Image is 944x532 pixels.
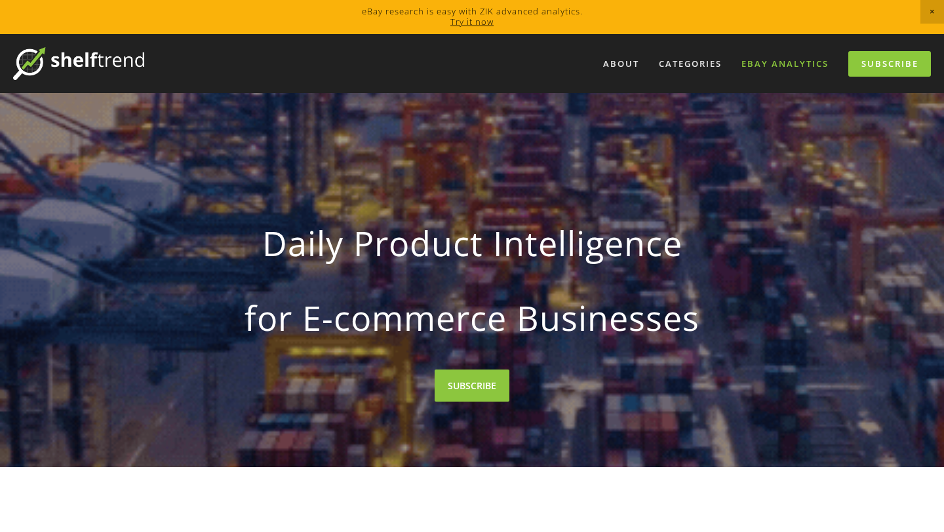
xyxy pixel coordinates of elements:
[650,53,730,75] div: Categories
[180,212,764,274] strong: Daily Product Intelligence
[595,53,648,75] a: About
[435,370,509,402] a: SUBSCRIBE
[180,287,764,349] strong: for E-commerce Businesses
[848,51,931,77] a: Subscribe
[733,53,837,75] a: eBay Analytics
[450,16,494,28] a: Try it now
[13,47,144,80] img: ShelfTrend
